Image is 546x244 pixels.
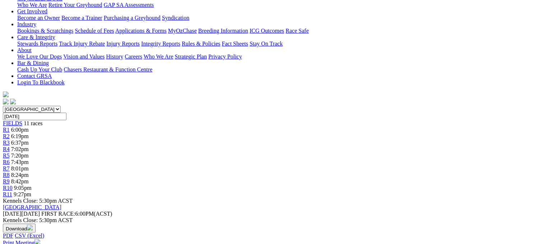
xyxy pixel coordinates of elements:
div: Download [3,233,543,239]
a: Applications & Forms [115,28,167,34]
span: 9:27pm [14,191,31,197]
a: Integrity Reports [141,41,180,47]
span: 6:00PM(ACST) [41,211,112,217]
a: Breeding Information [198,28,248,34]
a: GAP SA Assessments [104,2,154,8]
span: 11 races [24,120,42,126]
a: Become a Trainer [61,15,102,21]
a: Contact GRSA [17,73,52,79]
a: R9 [3,178,10,184]
a: R5 [3,152,10,159]
span: [DATE] [3,211,22,217]
a: Login To Blackbook [17,79,65,85]
span: 7:20pm [11,152,29,159]
a: Syndication [162,15,189,21]
a: Stewards Reports [17,41,57,47]
a: About [17,47,32,53]
span: 8:01pm [11,165,29,172]
a: [GEOGRAPHIC_DATA] [3,204,61,210]
span: Kennels Close: 5:30pm ACST [3,198,73,204]
a: We Love Our Dogs [17,53,62,60]
a: Cash Up Your Club [17,66,62,72]
a: Privacy Policy [208,53,242,60]
img: facebook.svg [3,99,9,104]
div: Greyhounds as Pets [17,2,543,8]
a: R7 [3,165,10,172]
div: Industry [17,28,543,34]
span: FIRST RACE: [41,211,75,217]
span: 7:43pm [11,159,29,165]
a: R10 [3,185,13,191]
button: Download [3,224,36,233]
a: Rules & Policies [182,41,220,47]
div: Bar & Dining [17,66,543,73]
a: Bookings & Scratchings [17,28,73,34]
a: Injury Reports [106,41,140,47]
a: Stay On Track [249,41,283,47]
span: 8:24pm [11,172,29,178]
a: Industry [17,21,36,27]
span: 6:37pm [11,140,29,146]
div: Care & Integrity [17,41,543,47]
a: Purchasing a Greyhound [104,15,160,21]
a: R6 [3,159,10,165]
a: Bar & Dining [17,60,49,66]
span: 6:00pm [11,127,29,133]
a: Retire Your Greyhound [48,2,102,8]
a: Who We Are [144,53,173,60]
a: Chasers Restaurant & Function Centre [64,66,152,72]
a: R11 [3,191,12,197]
span: 8:42pm [11,178,29,184]
span: 7:02pm [11,146,29,152]
a: Strategic Plan [175,53,207,60]
a: R8 [3,172,10,178]
a: Fact Sheets [222,41,248,47]
input: Select date [3,113,66,120]
img: twitter.svg [10,99,16,104]
span: 6:19pm [11,133,29,139]
a: Race Safe [285,28,308,34]
a: R3 [3,140,10,146]
div: Kennels Close: 5:30pm ACST [3,217,543,224]
a: Who We Are [17,2,47,8]
a: MyOzChase [168,28,197,34]
a: CSV (Excel) [15,233,44,239]
a: R4 [3,146,10,152]
a: Become an Owner [17,15,60,21]
img: download.svg [27,225,33,230]
a: Careers [125,53,142,60]
a: R2 [3,133,10,139]
span: [DATE] [3,211,40,217]
a: Care & Integrity [17,34,55,40]
div: Get Involved [17,15,543,21]
a: R1 [3,127,10,133]
span: 9:05pm [14,185,32,191]
a: Vision and Values [63,53,104,60]
div: About [17,53,543,60]
a: Track Injury Rebate [59,41,105,47]
a: Get Involved [17,8,47,14]
img: logo-grsa-white.png [3,91,9,97]
a: ICG Outcomes [249,28,284,34]
a: FIELDS [3,120,22,126]
a: Schedule of Fees [75,28,114,34]
a: PDF [3,233,13,239]
a: History [106,53,123,60]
